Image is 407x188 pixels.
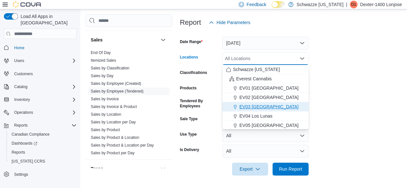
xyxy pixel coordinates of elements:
[91,66,129,71] span: Sales by Classification
[12,83,77,91] span: Catalog
[239,85,299,91] span: EV01 [GEOGRAPHIC_DATA]
[91,166,103,172] h3: Taxes
[18,13,77,26] span: Load All Apps in [GEOGRAPHIC_DATA]
[159,36,167,44] button: Sales
[180,85,197,91] label: Products
[222,102,309,112] button: EV03 [GEOGRAPHIC_DATA]
[279,166,302,172] span: Run Report
[12,109,36,116] button: Operations
[1,43,79,52] button: Home
[9,139,40,147] a: Dashboards
[180,132,197,137] label: Use Type
[1,121,79,130] button: Reports
[222,121,309,130] button: EV05 [GEOGRAPHIC_DATA]
[91,151,134,155] a: Sales by Product per Day
[217,19,250,26] span: Hide Parameters
[6,130,79,139] button: Canadian Compliance
[9,148,28,156] a: Reports
[12,83,30,91] button: Catalog
[236,163,264,175] span: Export
[1,170,79,179] button: Settings
[91,89,143,94] a: Sales by Employee (Tendered)
[222,129,309,142] button: All
[12,141,37,146] span: Dashboards
[239,94,299,101] span: EV02 [GEOGRAPHIC_DATA]
[222,74,309,84] button: Everest Cannabis
[9,139,77,147] span: Dashboards
[232,163,268,175] button: Export
[12,150,25,155] span: Reports
[206,16,253,29] button: Hide Parameters
[91,73,114,78] span: Sales by Day
[350,1,357,8] div: Dexter-1400 Lonjose
[14,97,30,102] span: Inventory
[222,145,309,157] button: All
[180,147,199,152] label: Is Delivery
[9,157,77,165] span: Washington CCRS
[9,157,48,165] a: [US_STATE] CCRS
[86,49,172,159] div: Sales
[12,70,35,78] a: Customers
[300,56,305,61] button: Close list of options
[12,159,45,164] span: [US_STATE] CCRS
[222,37,309,49] button: [DATE]
[360,1,402,8] p: Dexter-1400 Lonjose
[272,1,285,8] input: Dark Mode
[12,132,50,137] span: Canadian Compliance
[14,110,33,115] span: Operations
[12,57,77,65] span: Users
[91,74,114,78] a: Sales by Day
[91,37,158,43] button: Sales
[12,96,77,103] span: Inventory
[91,112,121,117] a: Sales by Location
[12,70,77,78] span: Customers
[14,123,28,128] span: Reports
[273,163,309,175] button: Run Report
[12,96,32,103] button: Inventory
[14,71,33,76] span: Customers
[14,172,28,177] span: Settings
[91,143,154,148] a: Sales by Product & Location per Day
[9,130,77,138] span: Canadian Compliance
[12,171,31,178] a: Settings
[14,45,24,50] span: Home
[12,57,27,65] button: Users
[91,50,111,55] a: End Of Day
[91,120,136,124] a: Sales by Location per Day
[1,56,79,65] button: Users
[12,170,77,178] span: Settings
[13,1,42,8] img: Cova
[222,84,309,93] button: EV01 [GEOGRAPHIC_DATA]
[91,127,120,132] span: Sales by Product
[91,104,137,109] a: Sales by Invoice & Product
[91,150,134,156] span: Sales by Product per Day
[91,135,139,140] a: Sales by Product & Location
[9,148,77,156] span: Reports
[297,1,344,8] p: Schwazze [US_STATE]
[233,66,280,73] span: Schwazze [US_STATE]
[91,58,116,63] a: Itemized Sales
[14,58,24,63] span: Users
[91,97,119,101] a: Sales by Invoice
[1,95,79,104] button: Inventory
[9,130,52,138] a: Canadian Compliance
[12,121,30,129] button: Reports
[180,116,198,121] label: Sale Type
[239,103,299,110] span: EV03 [GEOGRAPHIC_DATA]
[91,50,111,55] span: End Of Day
[6,157,79,166] button: [US_STATE] CCRS
[180,39,203,44] label: Date Range
[246,1,266,8] span: Feedback
[91,81,141,86] a: Sales by Employee (Created)
[14,84,27,89] span: Catalog
[12,121,77,129] span: Reports
[236,76,272,82] span: Everest Cannabis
